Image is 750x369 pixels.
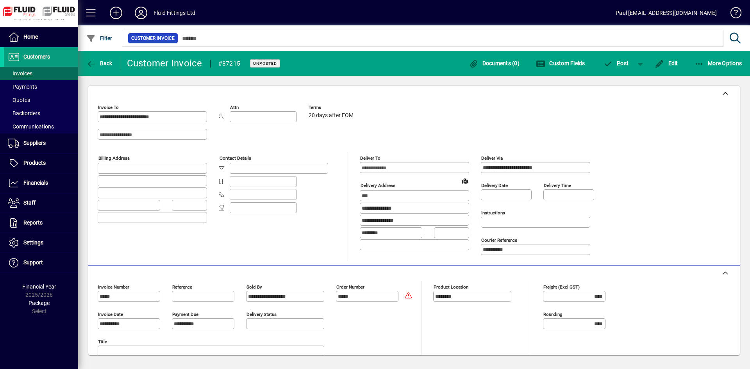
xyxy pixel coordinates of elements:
a: Reports [4,213,78,233]
mat-label: Reference [172,284,192,290]
mat-label: Deliver To [360,155,380,161]
a: Backorders [4,107,78,120]
span: Products [23,160,46,166]
a: Support [4,253,78,273]
a: Quotes [4,93,78,107]
span: Staff [23,200,36,206]
button: Custom Fields [534,56,587,70]
mat-label: Delivery date [481,183,508,188]
mat-label: Sold by [246,284,262,290]
mat-label: Payment due [172,312,198,317]
button: Edit [653,56,680,70]
span: Backorders [8,110,40,116]
span: Suppliers [23,140,46,146]
a: Settings [4,233,78,253]
a: Home [4,27,78,47]
div: Paul [EMAIL_ADDRESS][DOMAIN_NAME] [616,7,717,19]
div: Fluid Fittings Ltd [154,7,195,19]
button: Post [600,56,633,70]
span: Financials [23,180,48,186]
button: Back [84,56,114,70]
span: Home [23,34,38,40]
span: Financial Year [22,283,56,290]
span: Terms [309,105,355,110]
button: Documents (0) [467,56,521,70]
span: More Options [695,60,742,66]
mat-label: Delivery status [246,312,277,317]
span: Customer Invoice [131,34,175,42]
span: Settings [23,239,43,246]
span: Package [29,300,50,306]
a: Financials [4,173,78,193]
span: Edit [655,60,678,66]
mat-label: Courier Reference [481,237,517,243]
mat-label: Order number [336,284,364,290]
a: Products [4,153,78,173]
a: Knowledge Base [725,2,740,27]
mat-label: Freight (excl GST) [543,284,580,290]
button: More Options [693,56,744,70]
span: Payments [8,84,37,90]
a: Payments [4,80,78,93]
mat-label: Instructions [481,210,505,216]
mat-label: Invoice number [98,284,129,290]
mat-label: Deliver via [481,155,503,161]
span: Invoices [8,70,32,77]
a: Invoices [4,67,78,80]
span: Support [23,259,43,266]
mat-label: Rounding [543,312,562,317]
span: P [617,60,620,66]
div: #87215 [218,57,241,70]
span: Documents (0) [469,60,520,66]
a: Communications [4,120,78,133]
a: Suppliers [4,134,78,153]
mat-label: Invoice To [98,105,119,110]
mat-label: Product location [434,284,468,290]
mat-label: Attn [230,105,239,110]
span: Communications [8,123,54,130]
a: Staff [4,193,78,213]
app-page-header-button: Back [78,56,121,70]
span: Custom Fields [536,60,585,66]
span: ost [604,60,629,66]
span: Quotes [8,97,30,103]
mat-label: Invoice date [98,312,123,317]
mat-label: Delivery time [544,183,571,188]
mat-label: Title [98,339,107,344]
span: Filter [86,35,112,41]
span: Back [86,60,112,66]
button: Profile [129,6,154,20]
span: Customers [23,53,50,60]
span: 20 days after EOM [309,112,354,119]
span: Reports [23,219,43,226]
button: Add [104,6,129,20]
button: Filter [84,31,114,45]
a: View on map [459,175,471,187]
span: Unposted [253,61,277,66]
div: Customer Invoice [127,57,202,70]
